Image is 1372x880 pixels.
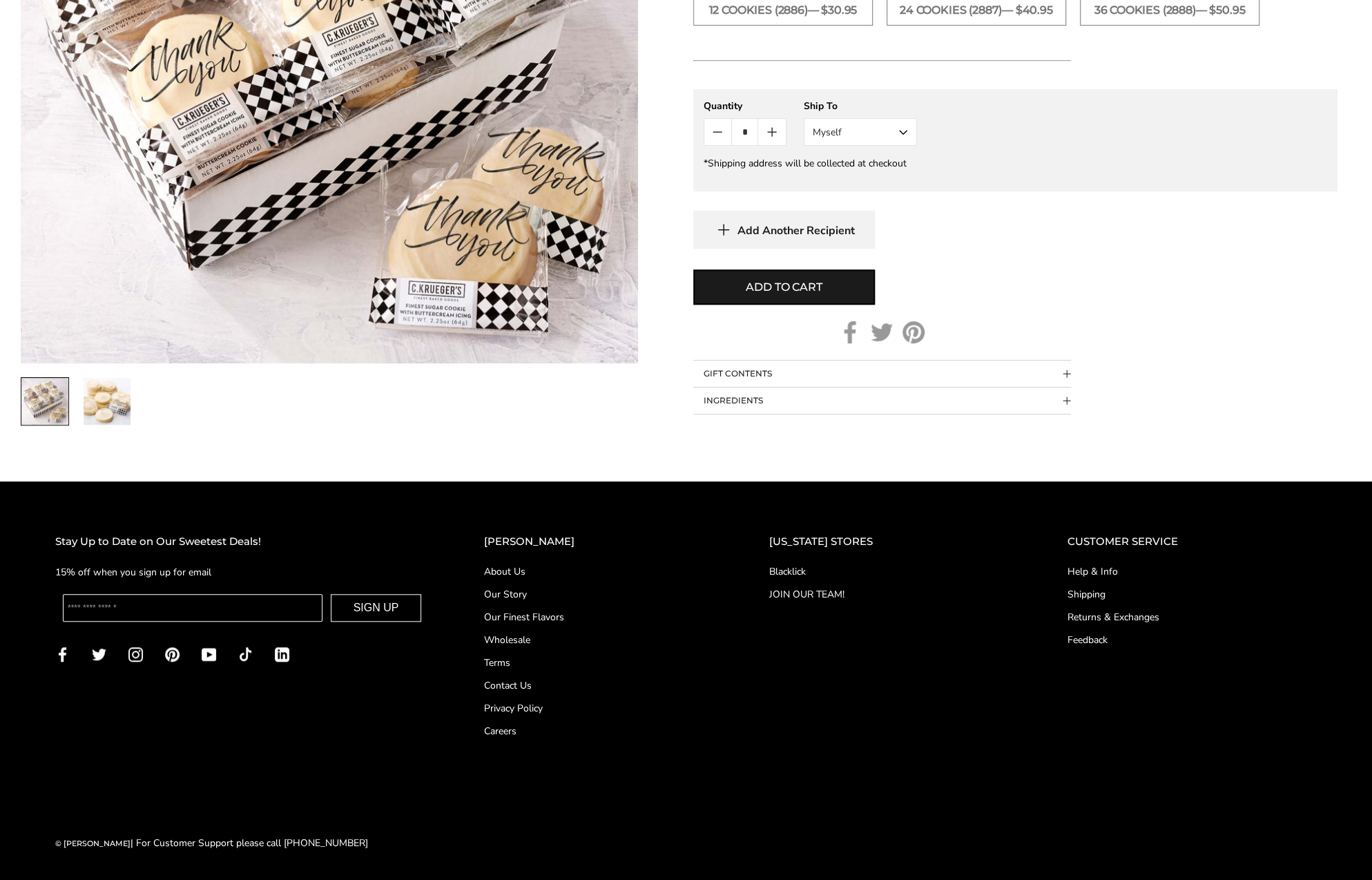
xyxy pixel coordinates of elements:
p: 15% off when you sign up for email [55,564,429,580]
div: Quantity [704,99,786,113]
img: Just the Cookies! Thank You Assortment [84,378,131,425]
a: Privacy Policy [484,701,714,716]
div: Ship To [804,99,917,113]
span: Add to cart [746,279,822,296]
h2: CUSTOMER SERVICE [1067,533,1317,551]
a: Facebook [55,646,70,662]
a: Pinterest [902,321,925,343]
h2: [PERSON_NAME] [484,533,714,551]
a: © [PERSON_NAME] [55,839,131,848]
a: 1 / 2 [21,377,69,425]
button: Collapsible block button [693,388,1071,414]
a: About Us [484,564,714,579]
a: Shipping [1067,587,1317,602]
input: Quantity [731,119,758,145]
a: Facebook [839,321,861,343]
a: Twitter [871,321,893,343]
a: Careers [484,724,714,738]
div: *Shipping address will be collected at checkout [704,157,1327,170]
a: Terms [484,656,714,670]
h2: Stay Up to Date on Our Sweetest Deals! [55,533,429,551]
button: SIGN UP [331,594,422,622]
a: 2 / 2 [83,377,131,425]
button: Collapsible block button [693,361,1071,387]
a: JOIN OUR TEAM! [769,587,1012,602]
a: Feedback [1067,633,1317,647]
button: Myself [804,118,917,146]
a: Blacklick [769,564,1012,579]
h2: [US_STATE] STORES [769,533,1012,551]
button: Count plus [758,119,785,145]
a: Instagram [128,646,143,662]
img: Just the Cookies! Thank You Assortment [21,378,68,425]
a: Wholesale [484,633,714,647]
a: Pinterest [165,646,180,662]
input: Enter your email [63,594,322,622]
gfm-form: New recipient [693,89,1337,191]
a: Our Story [484,587,714,602]
a: Our Finest Flavors [484,610,714,624]
a: Contact Us [484,678,714,693]
a: Twitter [92,646,106,662]
a: TikTok [238,646,253,662]
span: Add Another Recipient [737,224,855,238]
div: | For Customer Support please call [PHONE_NUMBER] [55,835,368,851]
a: Help & Info [1067,564,1317,579]
a: YouTube [202,646,216,662]
a: LinkedIn [275,646,289,662]
a: Returns & Exchanges [1067,610,1317,624]
button: Count minus [704,119,731,145]
button: Add Another Recipient [693,211,875,249]
button: Add to cart [693,269,875,305]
